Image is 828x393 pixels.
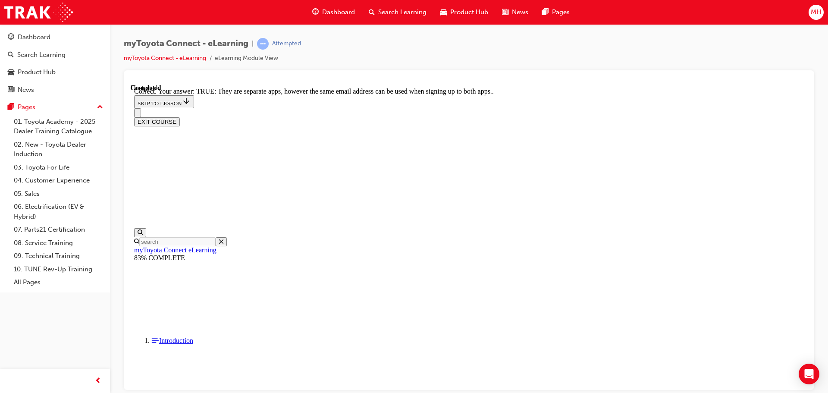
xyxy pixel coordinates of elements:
div: Search Learning [17,50,66,60]
button: DashboardSearch LearningProduct HubNews [3,28,107,99]
button: Pages [3,99,107,115]
a: Product Hub [3,64,107,80]
button: SKIP TO LESSON [3,11,63,24]
span: Pages [552,7,570,17]
a: All Pages [10,276,107,289]
button: Close navigation menu [3,24,10,33]
button: MH [809,5,824,20]
a: guage-iconDashboard [305,3,362,21]
img: Trak [4,3,73,22]
a: 10. TUNE Rev-Up Training [10,263,107,276]
div: 83% COMPLETE [3,170,673,178]
a: pages-iconPages [535,3,577,21]
button: Close search menu [85,153,96,162]
span: myToyota Connect - eLearning [124,39,248,49]
a: Dashboard [3,29,107,45]
span: pages-icon [542,7,549,18]
button: EXIT COURSE [3,33,49,42]
span: Product Hub [450,7,488,17]
span: search-icon [369,7,375,18]
div: Pages [18,102,35,112]
span: Search Learning [378,7,427,17]
a: 09. Technical Training [10,249,107,263]
span: MH [811,7,821,17]
a: news-iconNews [495,3,535,21]
div: Dashboard [18,32,50,42]
a: 08. Service Training [10,236,107,250]
a: search-iconSearch Learning [362,3,433,21]
span: news-icon [8,86,14,94]
div: Correct. Your answer: TRUE: They are separate apps, however the same email address can be used wh... [3,3,673,11]
span: news-icon [502,7,508,18]
span: learningRecordVerb_ATTEMPT-icon [257,38,269,50]
a: Search Learning [3,47,107,63]
div: Attempted [272,40,301,48]
span: SKIP TO LESSON [7,16,60,22]
span: car-icon [440,7,447,18]
a: 04. Customer Experience [10,174,107,187]
span: | [252,39,254,49]
a: myToyota Connect eLearning [3,162,86,170]
span: prev-icon [95,376,101,387]
span: guage-icon [8,34,14,41]
a: 06. Electrification (EV & Hybrid) [10,200,107,223]
a: 05. Sales [10,187,107,201]
span: up-icon [97,102,103,113]
a: 07. Parts21 Certification [10,223,107,236]
a: myToyota Connect - eLearning [124,54,206,62]
span: Dashboard [322,7,355,17]
span: pages-icon [8,104,14,111]
div: News [18,85,34,95]
a: 03. Toyota For Life [10,161,107,174]
a: News [3,82,107,98]
span: guage-icon [312,7,319,18]
input: Search [9,153,85,162]
button: Open search menu [3,144,16,153]
a: car-iconProduct Hub [433,3,495,21]
span: search-icon [8,51,14,59]
div: Open Intercom Messenger [799,364,819,384]
a: 02. New - Toyota Dealer Induction [10,138,107,161]
a: 01. Toyota Academy - 2025 Dealer Training Catalogue [10,115,107,138]
span: car-icon [8,69,14,76]
div: Product Hub [18,67,56,77]
span: News [512,7,528,17]
li: eLearning Module View [215,53,278,63]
